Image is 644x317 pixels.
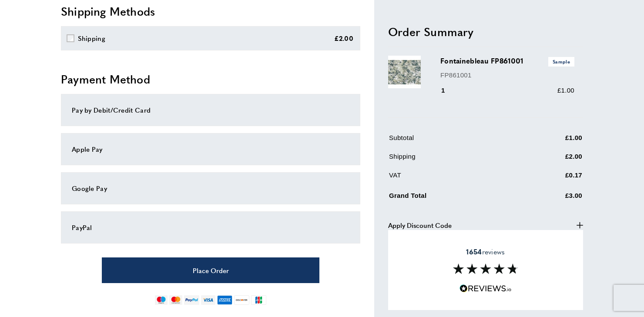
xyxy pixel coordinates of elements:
button: Place Order [102,257,319,283]
div: Apple Pay [72,144,349,154]
div: PayPal [72,222,349,233]
td: Subtotal [389,133,521,150]
h2: Order Summary [388,23,583,39]
div: Shipping [78,33,105,43]
img: discover [234,295,249,305]
h2: Payment Method [61,71,360,87]
img: visa [201,295,215,305]
img: Reviews section [453,264,518,274]
td: Shipping [389,151,521,168]
div: 1 [440,85,457,96]
div: Pay by Debit/Credit Card [72,105,349,115]
td: £2.00 [522,151,582,168]
p: FP861001 [440,70,574,80]
div: £2.00 [334,33,354,43]
td: Grand Total [389,189,521,207]
td: £3.00 [522,189,582,207]
img: Fontainebleau FP861001 [388,56,421,88]
h2: Shipping Methods [61,3,360,19]
h3: Fontainebleau FP861001 [440,56,574,66]
span: Apply Discount Code [388,220,452,230]
td: £0.17 [522,170,582,187]
img: jcb [251,295,266,305]
strong: 1654 [466,247,482,257]
span: Sample [548,57,574,66]
img: Reviews.io 5 stars [460,284,512,293]
img: mastercard [169,295,182,305]
img: paypal [184,295,199,305]
td: £1.00 [522,133,582,150]
img: maestro [155,295,168,305]
span: reviews [466,247,505,256]
div: Google Pay [72,183,349,194]
img: american-express [217,295,232,305]
td: VAT [389,170,521,187]
span: £1.00 [557,87,574,94]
